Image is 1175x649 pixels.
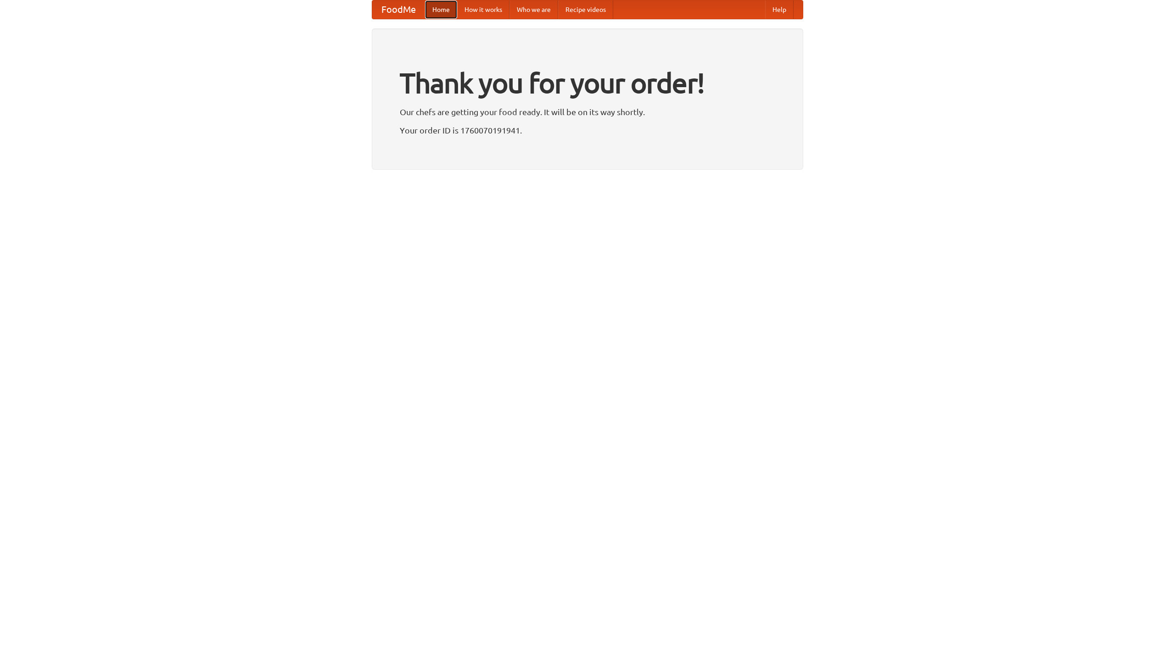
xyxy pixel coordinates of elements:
[372,0,425,19] a: FoodMe
[765,0,794,19] a: Help
[400,61,775,105] h1: Thank you for your order!
[558,0,613,19] a: Recipe videos
[457,0,509,19] a: How it works
[509,0,558,19] a: Who we are
[425,0,457,19] a: Home
[400,105,775,119] p: Our chefs are getting your food ready. It will be on its way shortly.
[400,123,775,137] p: Your order ID is 1760070191941.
